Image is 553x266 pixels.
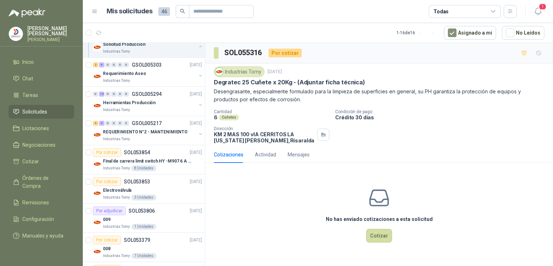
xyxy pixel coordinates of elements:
[103,165,130,171] p: Industrias Tomy
[124,150,150,155] p: SOL053854
[433,8,449,15] div: Todas
[129,208,155,213] p: SOL053806
[131,195,156,200] div: 3 Unidades
[103,195,130,200] p: Industrias Tomy
[132,121,162,126] p: GSOL005217
[117,62,123,67] div: 0
[93,31,203,54] a: 1 0 0 0 0 0 GSOL005307[DATE] Company LogoSolicitud ProducciónIndustrias Tomy
[22,199,49,207] span: Remisiones
[267,68,282,75] p: [DATE]
[93,177,121,186] div: Por cotizar
[99,92,104,97] div: 14
[93,236,121,244] div: Por cotizar
[22,174,67,190] span: Órdenes de Compra
[103,224,130,230] p: Industrias Tomy
[539,3,547,10] span: 1
[103,158,193,165] p: Final de carrera limit switch HY -M907 6 A - 250 V a.c
[105,62,111,67] div: 0
[9,88,74,102] a: Tareas
[22,232,63,240] span: Manuales y ayuda
[190,237,202,244] p: [DATE]
[111,62,117,67] div: 0
[9,196,74,209] a: Remisiones
[9,212,74,226] a: Configuración
[255,151,276,159] div: Actividad
[366,229,392,243] button: Cotizar
[9,155,74,168] a: Cotizar
[269,49,302,57] div: Por cotizar
[83,174,205,204] a: Por cotizarSOL053853[DATE] Company LogoElectroválvulaIndustrias Tomy3 Unidades
[190,178,202,185] p: [DATE]
[131,253,156,259] div: 7 Unidades
[103,70,146,77] p: Requerimiento Aseo
[93,61,203,84] a: 2 9 0 0 0 0 GSOL005303[DATE] Company LogoRequerimiento AseoIndustrias Tomy
[502,26,544,40] button: No Leídos
[93,119,203,142] a: 4 4 0 0 0 0 GSOL005217[DATE] Company LogoREQUERIMIENTO N°2 - MANTENIMIENTOIndustrias Tomy
[22,141,55,149] span: Negociaciones
[214,131,314,143] p: KM 2 MAS 100 vIA CERRITOS LA [US_STATE] [PERSON_NAME] , Risaralda
[93,121,98,126] div: 4
[93,92,98,97] div: 0
[22,124,49,132] span: Licitaciones
[132,62,162,67] p: GSOL005303
[93,72,102,81] img: Company Logo
[214,126,314,131] p: Dirección
[103,245,111,252] p: 008
[214,79,365,86] p: Degratec 25 Cuñete x 20Kg - (Adjuntar ficha técnica)
[103,49,130,54] p: Industrias Tomy
[103,41,145,48] p: Solicitud Producción
[83,145,205,174] a: Por cotizarSOL053854[DATE] Company LogoFinal de carrera limit switch HY -M907 6 A - 250 V a.cIndu...
[22,158,39,165] span: Cotizar
[103,253,130,259] p: Industrias Tomy
[93,101,102,110] img: Company Logo
[93,247,102,256] img: Company Logo
[190,149,202,156] p: [DATE]
[117,92,123,97] div: 0
[131,224,156,230] div: 1 Unidades
[93,218,102,227] img: Company Logo
[93,130,102,139] img: Company Logo
[103,129,188,136] p: REQUERIMIENTO N°2 - MANTENIMIENTO
[288,151,310,159] div: Mensajes
[9,27,23,41] img: Company Logo
[99,62,104,67] div: 9
[190,120,202,127] p: [DATE]
[105,121,111,126] div: 0
[190,62,202,68] p: [DATE]
[123,92,129,97] div: 0
[22,108,47,116] span: Solicitudes
[326,215,433,223] h3: No has enviado cotizaciones a esta solicitud
[9,121,74,135] a: Licitaciones
[83,204,205,233] a: Por adjudicarSOL053806[DATE] Company Logo009Industrias Tomy1 Unidades
[93,148,121,157] div: Por cotizar
[99,121,104,126] div: 4
[117,121,123,126] div: 0
[9,72,74,85] a: Chat
[27,26,74,36] p: [PERSON_NAME] [PERSON_NAME]
[9,105,74,119] a: Solicitudes
[335,109,550,114] p: Condición de pago
[531,5,544,18] button: 1
[9,9,45,17] img: Logo peakr
[9,55,74,69] a: Inicio
[22,75,33,83] span: Chat
[9,171,74,193] a: Órdenes de Compra
[111,92,117,97] div: 0
[93,160,102,168] img: Company Logo
[103,187,131,194] p: Electroválvula
[103,99,156,106] p: Herramientas Producción
[103,136,130,142] p: Industrias Tomy
[93,207,126,215] div: Por adjudicar
[396,27,438,39] div: 1 - 16 de 16
[93,43,102,52] img: Company Logo
[214,66,265,77] div: Industrias Tomy
[22,91,38,99] span: Tareas
[9,229,74,243] a: Manuales y ayuda
[107,6,153,17] h1: Mis solicitudes
[93,62,98,67] div: 2
[214,151,243,159] div: Cotizaciones
[22,215,54,223] span: Configuración
[131,165,156,171] div: 8 Unidades
[103,107,130,113] p: Industrias Tomy
[105,92,111,97] div: 0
